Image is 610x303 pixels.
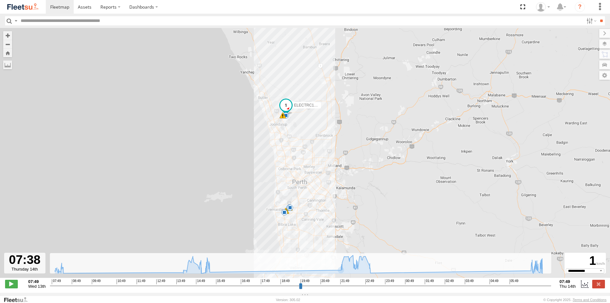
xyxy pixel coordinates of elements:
[573,298,607,302] a: Terms and Conditions
[280,112,286,119] div: 23
[3,40,12,49] button: Zoom out
[241,279,250,284] span: 16:49
[3,297,33,303] a: Visit our Website
[3,49,12,57] button: Zoom Home
[584,16,598,25] label: Search Filter Options
[92,279,101,284] span: 09:49
[599,71,610,80] label: Map Settings
[28,279,46,284] strong: 07:49
[510,279,518,284] span: 05:49
[137,279,146,284] span: 11:49
[3,60,12,69] label: Measure
[385,279,394,284] span: 23:49
[72,279,81,284] span: 08:49
[340,279,349,284] span: 21:49
[281,279,289,284] span: 18:49
[276,298,300,302] div: Version: 305.02
[490,279,498,284] span: 04:49
[566,254,605,268] div: 1
[534,2,552,12] div: Wayne Betts
[261,279,270,284] span: 17:49
[559,279,576,284] strong: 07:49
[156,279,165,284] span: 12:49
[445,279,454,284] span: 02:49
[5,280,18,288] label: Play/Stop
[216,279,225,284] span: 15:49
[575,2,585,12] i: ?
[321,279,329,284] span: 20:49
[52,279,61,284] span: 07:49
[283,112,289,119] div: 6
[425,279,434,284] span: 01:49
[559,284,576,289] span: Thu 14th Aug 2025
[117,279,125,284] span: 10:49
[301,279,309,284] span: 19:49
[13,16,18,25] label: Search Query
[3,31,12,40] button: Zoom in
[176,279,185,284] span: 13:49
[365,279,374,284] span: 22:49
[592,280,605,288] label: Close
[543,298,607,302] div: © Copyright 2025 -
[28,284,46,289] span: Wed 13th Aug 2025
[6,3,39,11] img: fleetsu-logo-horizontal.svg
[405,279,414,284] span: 00:49
[294,103,351,107] span: ELECTRC12 - [PERSON_NAME]
[465,279,474,284] span: 03:49
[196,279,205,284] span: 14:49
